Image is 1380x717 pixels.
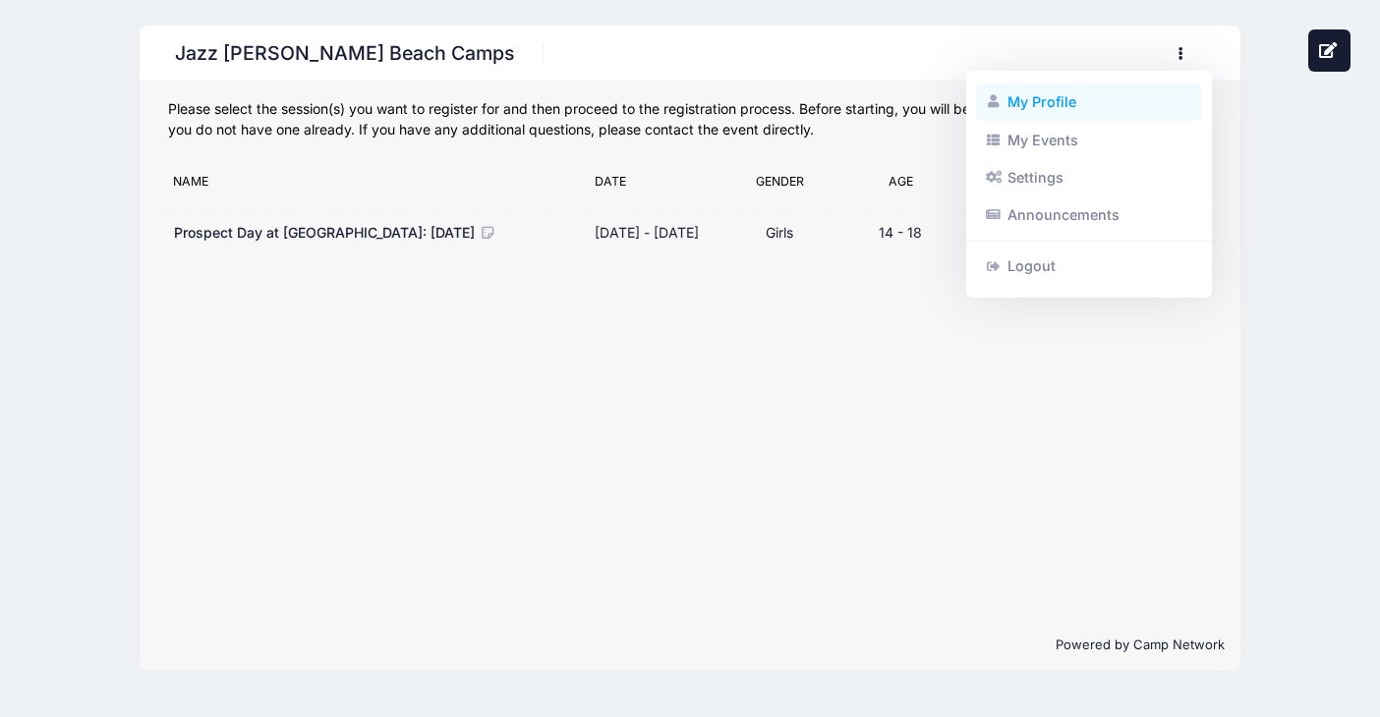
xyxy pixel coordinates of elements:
[837,173,964,200] div: Age
[595,222,699,243] div: [DATE] - [DATE]
[155,635,1225,655] p: Powered by Camp Network
[976,248,1203,285] a: Logout
[766,224,793,241] span: Girls
[585,173,721,200] div: Date
[174,224,475,241] span: Prospect Day at [GEOGRAPHIC_DATA]: [DATE]
[721,173,837,200] div: Gender
[976,83,1203,121] a: My Profile
[963,173,1090,200] div: Price
[168,36,521,71] h1: Jazz [PERSON_NAME] Beach Camps
[164,173,585,200] div: Name
[976,159,1203,196] a: Settings
[976,121,1203,158] a: My Events
[976,196,1203,234] a: Announcements
[879,224,922,241] span: 14 - 18
[168,99,1212,140] div: Please select the session(s) you want to register for and then proceed to the registration proces...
